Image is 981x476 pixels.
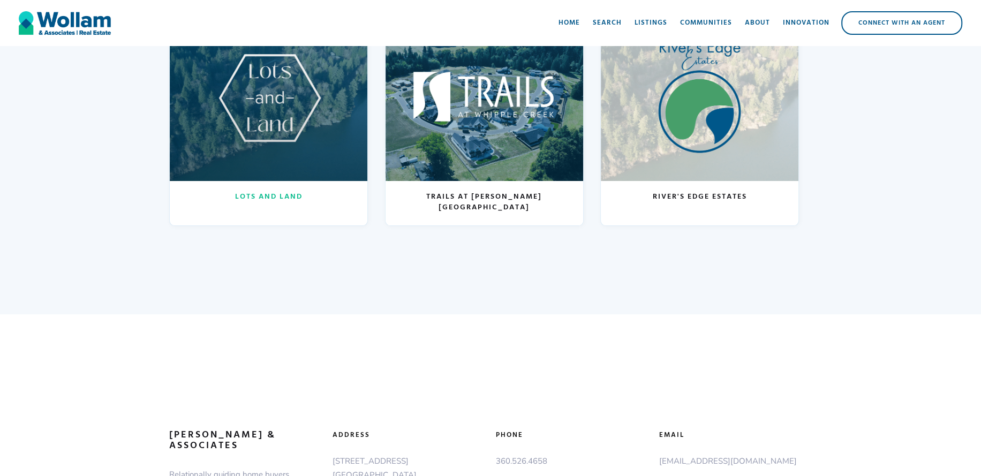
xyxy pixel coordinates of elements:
[559,18,580,28] div: Home
[496,430,523,441] h5: phone
[680,18,732,28] div: Communities
[333,430,370,441] h5: adDress
[385,14,584,226] a: Trails at [PERSON_NAME][GEOGRAPHIC_DATA]
[842,12,961,34] div: Connect with an Agent
[19,7,111,39] a: home
[776,7,836,39] a: Innovation
[586,7,628,39] a: Search
[783,18,829,28] div: Innovation
[600,14,799,226] a: River's Edge Estates
[738,7,776,39] a: About
[235,192,303,202] h3: Lots and Land
[496,454,648,468] p: 360.526.4658
[396,192,572,213] h3: Trails at [PERSON_NAME][GEOGRAPHIC_DATA]
[635,18,667,28] div: Listings
[659,454,812,468] p: [EMAIL_ADDRESS][DOMAIN_NAME]
[653,192,747,202] h3: River's Edge Estates
[593,18,622,28] div: Search
[745,18,770,28] div: About
[552,7,586,39] a: Home
[169,430,301,451] a: [PERSON_NAME] & associates
[674,7,738,39] a: Communities
[659,430,684,441] h5: Email
[841,11,962,35] a: Connect with an Agent
[169,14,368,226] a: Lots and Land
[628,7,674,39] a: Listings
